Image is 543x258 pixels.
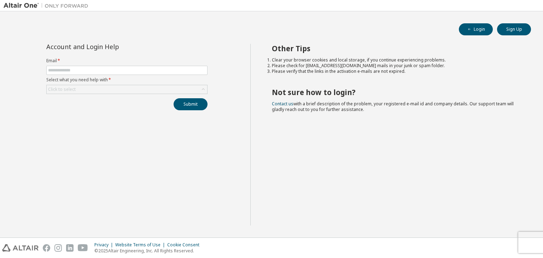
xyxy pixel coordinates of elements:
button: Login [459,23,493,35]
div: Account and Login Help [46,44,175,49]
span: with a brief description of the problem, your registered e-mail id and company details. Our suppo... [272,101,514,112]
button: Sign Up [497,23,531,35]
img: linkedin.svg [66,244,74,252]
h2: Not sure how to login? [272,88,519,97]
li: Please verify that the links in the activation e-mails are not expired. [272,69,519,74]
label: Select what you need help with [46,77,208,83]
img: instagram.svg [54,244,62,252]
p: © 2025 Altair Engineering, Inc. All Rights Reserved. [94,248,204,254]
div: Website Terms of Use [115,242,167,248]
label: Email [46,58,208,64]
a: Contact us [272,101,293,107]
img: youtube.svg [78,244,88,252]
img: facebook.svg [43,244,50,252]
img: altair_logo.svg [2,244,39,252]
li: Please check for [EMAIL_ADDRESS][DOMAIN_NAME] mails in your junk or spam folder. [272,63,519,69]
h2: Other Tips [272,44,519,53]
div: Cookie Consent [167,242,204,248]
div: Click to select [47,85,207,94]
div: Click to select [48,87,76,92]
div: Privacy [94,242,115,248]
button: Submit [174,98,208,110]
li: Clear your browser cookies and local storage, if you continue experiencing problems. [272,57,519,63]
img: Altair One [4,2,92,9]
